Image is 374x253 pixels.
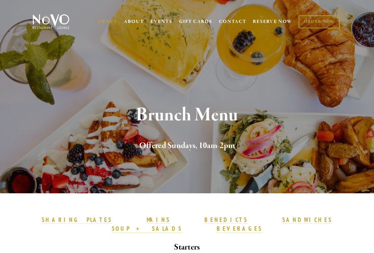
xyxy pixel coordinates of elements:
[147,216,170,223] strong: MAINS
[179,16,212,28] a: GIFT CARDS
[41,139,333,152] h2: Offered Sundays, 10am-2pm
[282,216,333,223] strong: SANDWICHES
[204,216,248,224] a: BENEDICTS
[112,225,182,233] a: SOUP + SALADS
[112,225,182,232] strong: SOUP + SALADS
[42,216,112,223] strong: SHARING PLATES
[282,216,333,224] a: SANDWICHES
[31,14,71,30] img: Novo Restaurant &amp; Lounge
[204,216,248,223] strong: BENEDICTS
[217,225,263,232] strong: BEVERAGES
[147,216,170,224] a: MAINS
[42,216,112,224] a: SHARING PLATES
[150,19,172,25] a: EVENTS
[97,19,117,25] a: MENUS
[174,242,200,253] strong: Starters
[253,16,292,28] a: RESERVE NOW
[124,19,144,25] a: ABOUT
[219,16,247,28] a: CONTACT
[217,225,263,233] a: BEVERAGES
[41,105,333,125] h1: Brunch Menu
[299,15,340,28] a: ORDER NOW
